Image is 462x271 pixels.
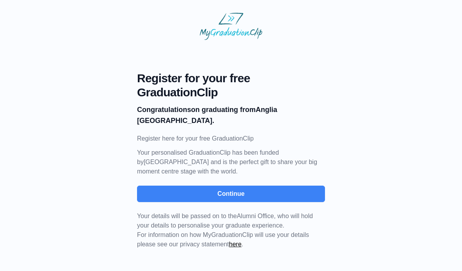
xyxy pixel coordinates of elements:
span: Your details will be passed on to the , who will hold your details to personalise your graduate e... [137,213,313,229]
span: Register for your free [137,71,325,85]
span: GraduationClip [137,85,325,99]
button: Continue [137,186,325,202]
span: Alumni Office [237,213,274,219]
img: MyGraduationClip [200,13,262,40]
span: For information on how MyGraduationClip will use your details please see our privacy statement . [137,213,313,248]
p: Register here for your free GraduationClip [137,134,325,143]
p: on graduating from Anglia [GEOGRAPHIC_DATA]. [137,104,325,126]
p: Your personalised GraduationClip has been funded by [GEOGRAPHIC_DATA] and is the perfect gift to ... [137,148,325,176]
b: Congratulations [137,106,191,114]
a: here [229,241,242,248]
